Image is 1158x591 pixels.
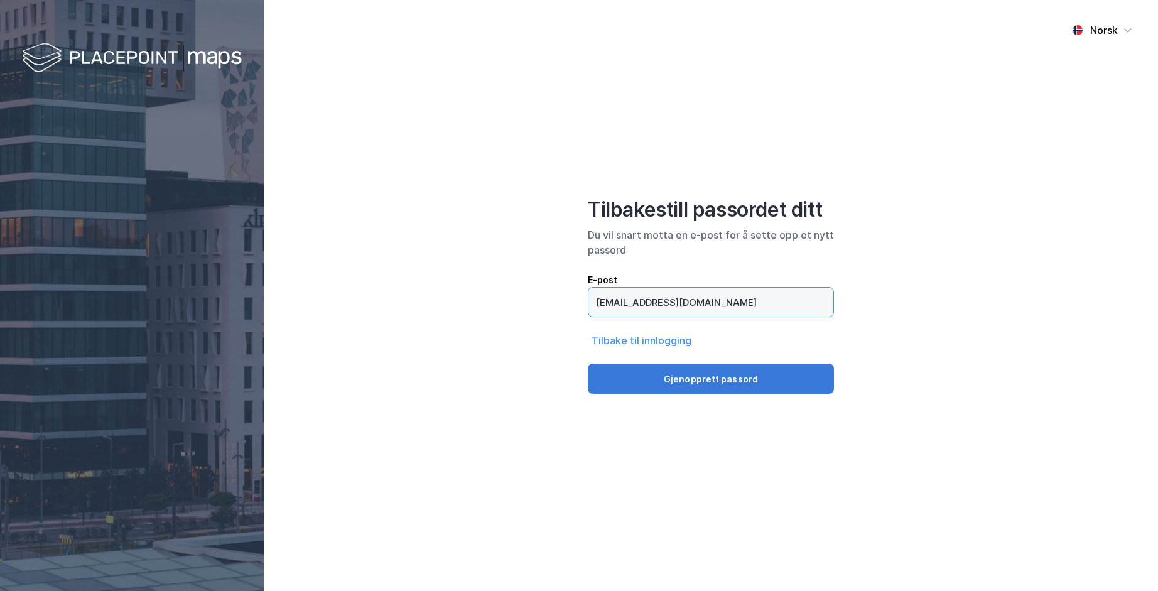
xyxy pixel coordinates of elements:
[1090,23,1118,38] div: Norsk
[1095,531,1158,591] iframe: Chat Widget
[588,332,695,349] button: Tilbake til innlogging
[22,40,242,77] img: logo-white.f07954bde2210d2a523dddb988cd2aa7.svg
[588,273,834,288] div: E-post
[588,364,834,394] button: Gjenopprett passord
[588,227,834,258] div: Du vil snart motta en e-post for å sette opp et nytt passord
[1095,531,1158,591] div: Kontrollprogram for chat
[588,197,834,222] div: Tilbakestill passordet ditt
